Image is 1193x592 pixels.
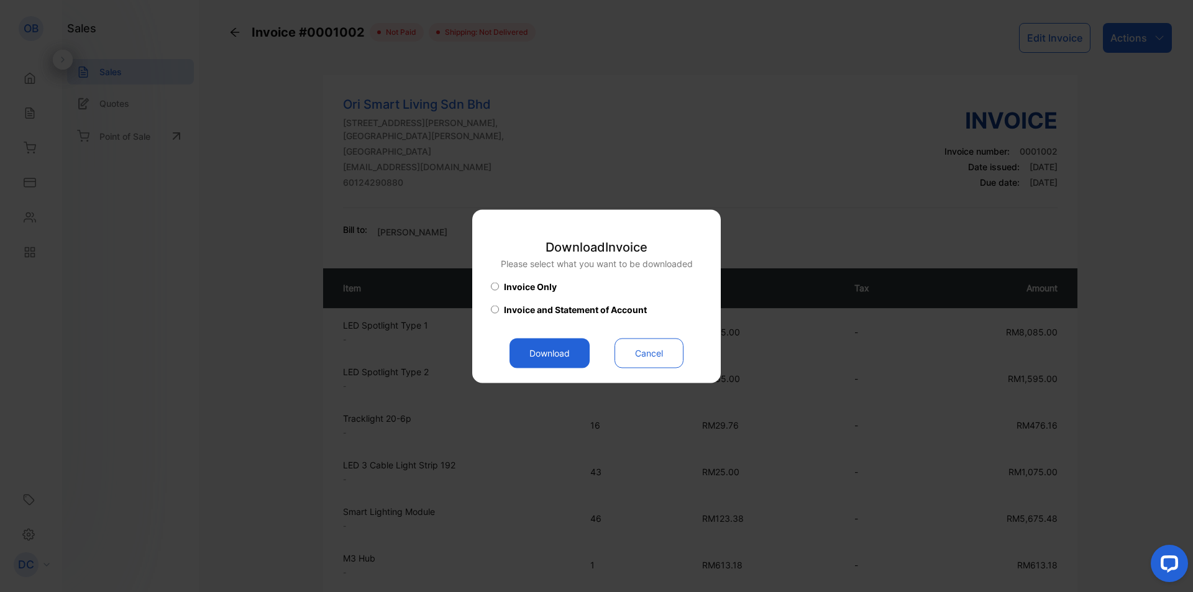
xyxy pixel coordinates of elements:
[1141,540,1193,592] iframe: LiveChat chat widget
[504,303,647,316] span: Invoice and Statement of Account
[510,338,590,368] button: Download
[501,237,693,256] p: Download Invoice
[504,280,557,293] span: Invoice Only
[615,338,683,368] button: Cancel
[501,257,693,270] p: Please select what you want to be downloaded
